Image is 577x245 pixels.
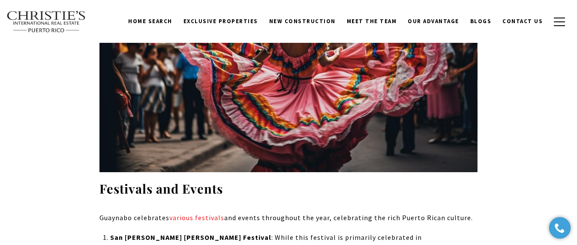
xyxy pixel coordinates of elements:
[183,18,258,25] span: Exclusive Properties
[269,18,336,25] span: New Construction
[465,13,497,30] a: Blogs
[548,9,571,34] button: button
[341,13,403,30] a: Meet the Team
[470,18,492,25] span: Blogs
[178,13,264,30] a: Exclusive Properties
[99,213,473,222] span: Guaynabo celebrates and events throughout the year, celebrating the rich Puerto Rican culture.
[169,213,224,222] a: various festivals - open in a new tab
[502,18,543,25] span: Contact Us
[123,13,178,30] a: Home Search
[6,11,86,33] img: Christie's International Real Estate text transparent background
[110,233,271,242] strong: San [PERSON_NAME] [PERSON_NAME] Festival
[99,180,223,197] strong: Festivals and Events
[402,13,465,30] a: Our Advantage
[408,18,459,25] span: Our Advantage
[264,13,341,30] a: New Construction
